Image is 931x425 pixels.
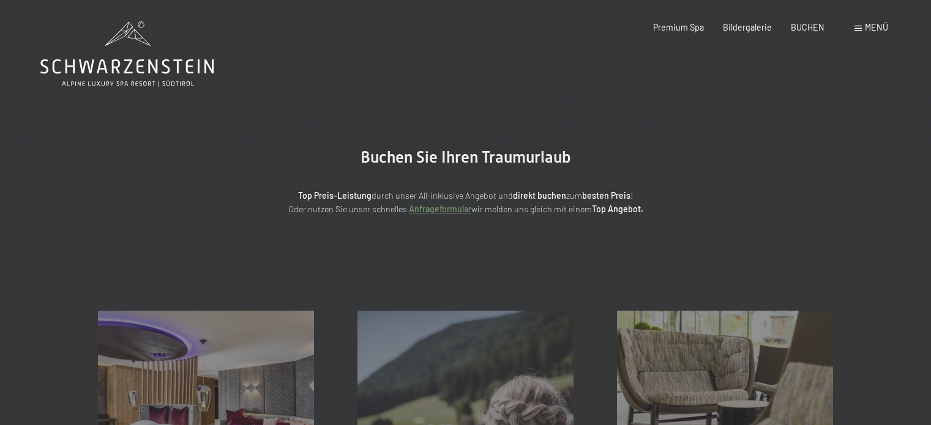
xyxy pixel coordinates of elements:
a: BUCHEN [791,22,824,32]
strong: Top Angebot. [592,204,643,214]
strong: direkt buchen [513,190,566,201]
a: Anfrageformular [409,204,471,214]
a: Premium Spa [653,22,704,32]
strong: besten Preis [582,190,630,201]
strong: Top Preis-Leistung [298,190,372,201]
a: Bildergalerie [723,22,772,32]
p: durch unser All-inklusive Angebot und zum ! Oder nutzen Sie unser schnelles wir melden uns gleich... [196,189,735,216]
span: Menü [865,22,888,32]
span: Buchen Sie Ihren Traumurlaub [361,148,571,166]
